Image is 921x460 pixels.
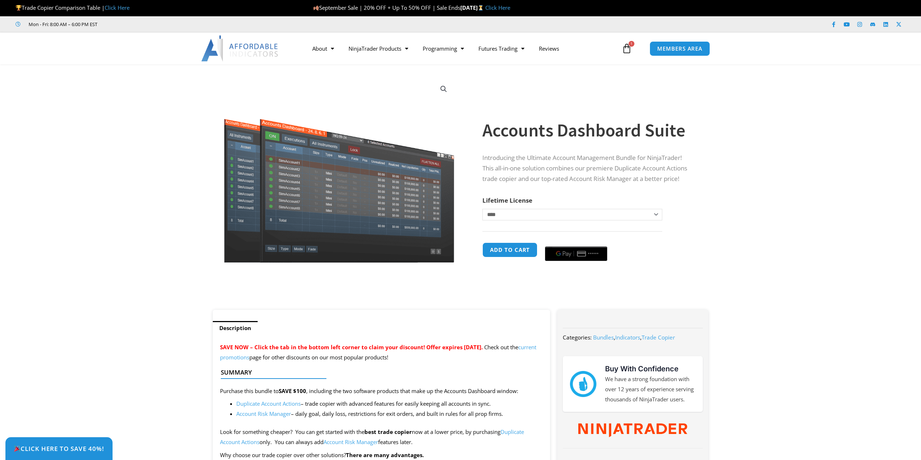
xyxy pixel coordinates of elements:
[364,428,412,435] strong: best trade copier
[213,321,258,335] a: Description
[460,4,485,11] strong: [DATE]
[593,334,614,341] a: Bundles
[305,40,341,57] a: About
[482,242,537,257] button: Add to cart
[642,334,675,341] a: Trade Copier
[236,400,301,407] a: Duplicate Account Actions
[485,4,510,11] a: Click Here
[305,40,620,57] nav: Menu
[220,386,543,396] p: Purchase this bundle to , including the two software products that make up the Accounts Dashboard...
[105,4,130,11] a: Click Here
[14,446,20,452] img: 🎉
[605,363,696,374] h3: Buy With Confidence
[313,4,460,11] span: September Sale | 20% OFF + Up To 50% OFF | Sale Ends
[532,40,566,57] a: Reviews
[482,118,694,143] h1: Accounts Dashboard Suite
[221,369,537,376] h4: Summary
[236,399,543,409] li: – trade copier with advanced features for easily keeping all accounts in sync.
[615,334,640,341] a: Indicators
[313,5,319,10] img: 🍂
[605,374,696,405] p: We have a strong foundation with over 12 years of experience serving thousands of NinjaTrader users.
[570,371,596,397] img: mark thumbs good 43913 | Affordable Indicators – NinjaTrader
[471,40,532,57] a: Futures Trading
[14,446,104,452] span: Click Here to save 40%!
[482,196,532,204] label: Lifetime License
[341,40,415,57] a: NinjaTrader Products
[611,38,643,59] a: 1
[236,409,543,419] li: – daily goal, daily loss, restrictions for exit orders, and built in rules for all prop firms.
[16,5,21,10] img: 🏆
[220,343,483,351] span: SAVE NOW – Click the tab in the bottom left corner to claim your discount! Offer expires [DATE].
[27,20,97,29] span: Mon - Fri: 8:00 AM – 6:00 PM EST
[588,251,599,256] text: ••••••
[223,77,456,263] img: Screenshot 2024-08-26 155710eeeee
[279,387,306,394] strong: SAVE $100
[220,427,543,447] p: Look for something cheaper? You can get started with the now at a lower price, by purchasing only...
[544,241,609,242] iframe: Secure express checkout frame
[482,153,694,184] p: Introducing the Ultimate Account Management Bundle for NinjaTrader! This all-in-one solution comb...
[201,35,279,62] img: LogoAI | Affordable Indicators – NinjaTrader
[650,41,710,56] a: MEMBERS AREA
[593,334,675,341] span: , ,
[629,41,634,47] span: 1
[107,21,216,28] iframe: Customer reviews powered by Trustpilot
[220,342,543,363] p: Check out the page for other discounts on our most popular products!
[578,423,687,437] img: NinjaTrader Wordmark color RGB | Affordable Indicators – NinjaTrader
[236,410,291,417] a: Account Risk Manager
[5,437,113,460] a: 🎉Click Here to save 40%!
[478,5,483,10] img: ⏳
[657,46,702,51] span: MEMBERS AREA
[415,40,471,57] a: Programming
[437,83,450,96] a: View full-screen image gallery
[16,4,130,11] span: Trade Copier Comparison Table |
[545,246,607,261] button: Buy with GPay
[563,334,592,341] span: Categories:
